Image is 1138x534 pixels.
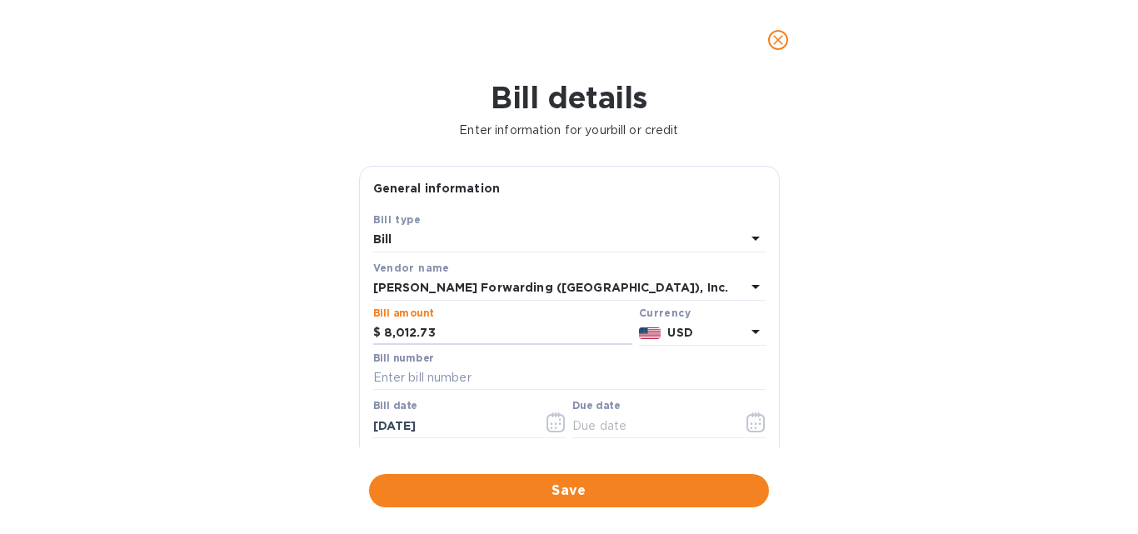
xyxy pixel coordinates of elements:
h1: Bill details [13,80,1125,115]
b: USD [667,326,692,339]
b: Currency [639,307,691,319]
b: Vendor name [373,262,450,274]
div: $ [373,321,384,346]
button: Save [369,474,769,507]
label: Bill number [373,353,433,363]
label: Bill date [373,402,417,412]
b: [PERSON_NAME] Forwarding ([GEOGRAPHIC_DATA]), Inc. [373,281,729,294]
img: USD [639,327,661,339]
label: Bill amount [373,308,433,318]
input: Due date [572,413,730,438]
button: close [758,20,798,60]
b: General information [373,182,501,195]
span: Save [382,481,756,501]
label: Due date [572,402,620,412]
b: Bill type [373,213,422,226]
p: Enter information for your bill or credit [13,122,1125,139]
input: Enter bill number [373,366,766,391]
input: $ Enter bill amount [384,321,632,346]
input: Select date [373,413,531,438]
b: Bill [373,232,392,246]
